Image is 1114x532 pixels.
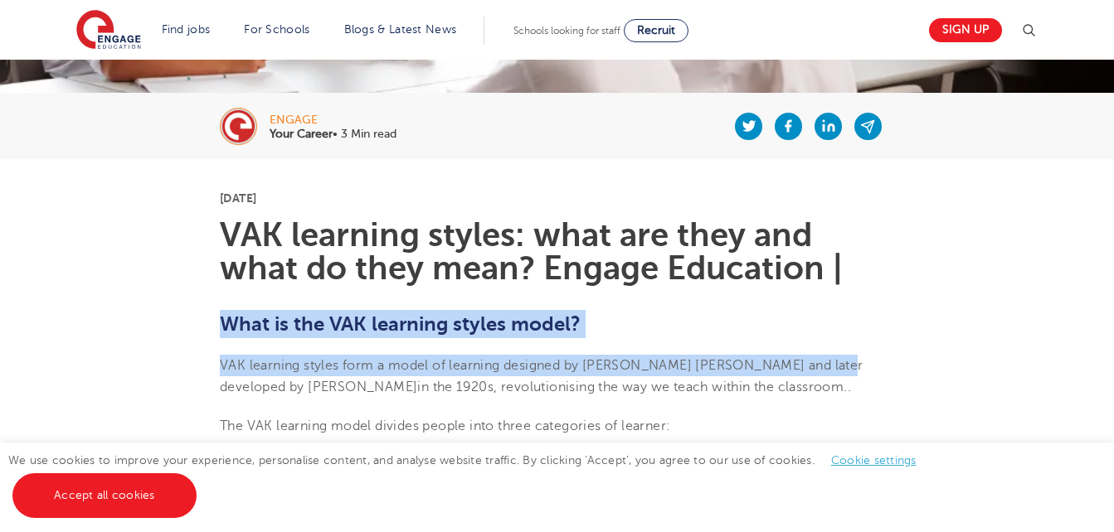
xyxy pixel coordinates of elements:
[220,192,894,204] p: [DATE]
[12,473,197,518] a: Accept all cookies
[162,23,211,36] a: Find jobs
[637,24,675,36] span: Recruit
[244,23,309,36] a: For Schools
[8,454,933,501] span: We use cookies to improve your experience, personalise content, and analyse website traffic. By c...
[513,25,620,36] span: Schools looking for staff
[270,128,396,140] p: • 3 Min read
[344,23,457,36] a: Blogs & Latest News
[270,114,396,126] div: engage
[929,18,1002,42] a: Sign up
[220,219,894,285] h1: VAK learning styles: what are they and what do they mean? Engage Education |
[624,19,688,42] a: Recruit
[220,312,581,336] b: What is the VAK learning styles model?
[831,454,917,467] a: Cookie settings
[76,10,141,51] img: Engage Education
[220,418,670,433] span: The VAK learning model divides people into three categories of learner:
[417,380,847,394] span: in the 1920s, revolutionising the way we teach within the classroom.
[220,358,863,394] span: VAK learning styles form a model of learning designed by [PERSON_NAME] [PERSON_NAME] and later de...
[270,128,333,140] b: Your Career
